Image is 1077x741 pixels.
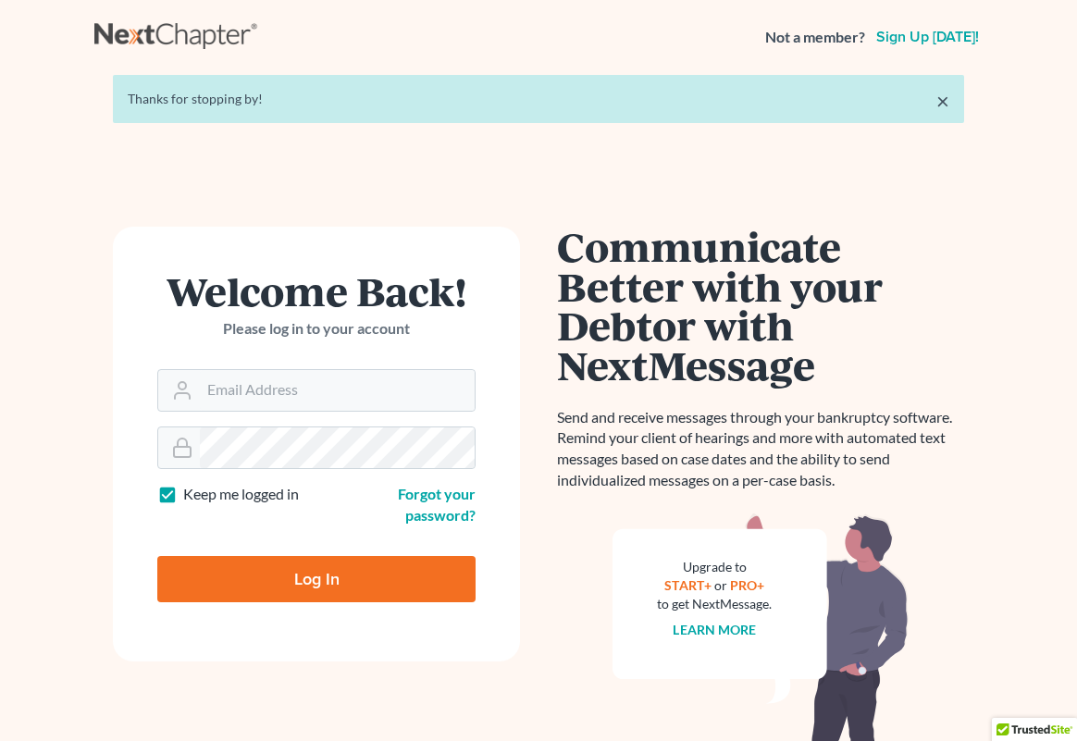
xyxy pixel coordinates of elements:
[157,318,476,340] p: Please log in to your account
[128,90,949,108] div: Thanks for stopping by!
[730,577,764,593] a: PRO+
[873,30,983,44] a: Sign up [DATE]!
[557,227,964,385] h1: Communicate Better with your Debtor with NextMessage
[157,271,476,311] h1: Welcome Back!
[200,370,475,411] input: Email Address
[714,577,727,593] span: or
[657,595,772,613] div: to get NextMessage.
[157,556,476,602] input: Log In
[674,622,756,637] a: Learn more
[183,484,299,505] label: Keep me logged in
[665,577,712,593] a: START+
[657,558,772,576] div: Upgrade to
[557,407,964,491] p: Send and receive messages through your bankruptcy software. Remind your client of hearings and mo...
[936,90,949,112] a: ×
[765,27,865,48] strong: Not a member?
[398,485,476,524] a: Forgot your password?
